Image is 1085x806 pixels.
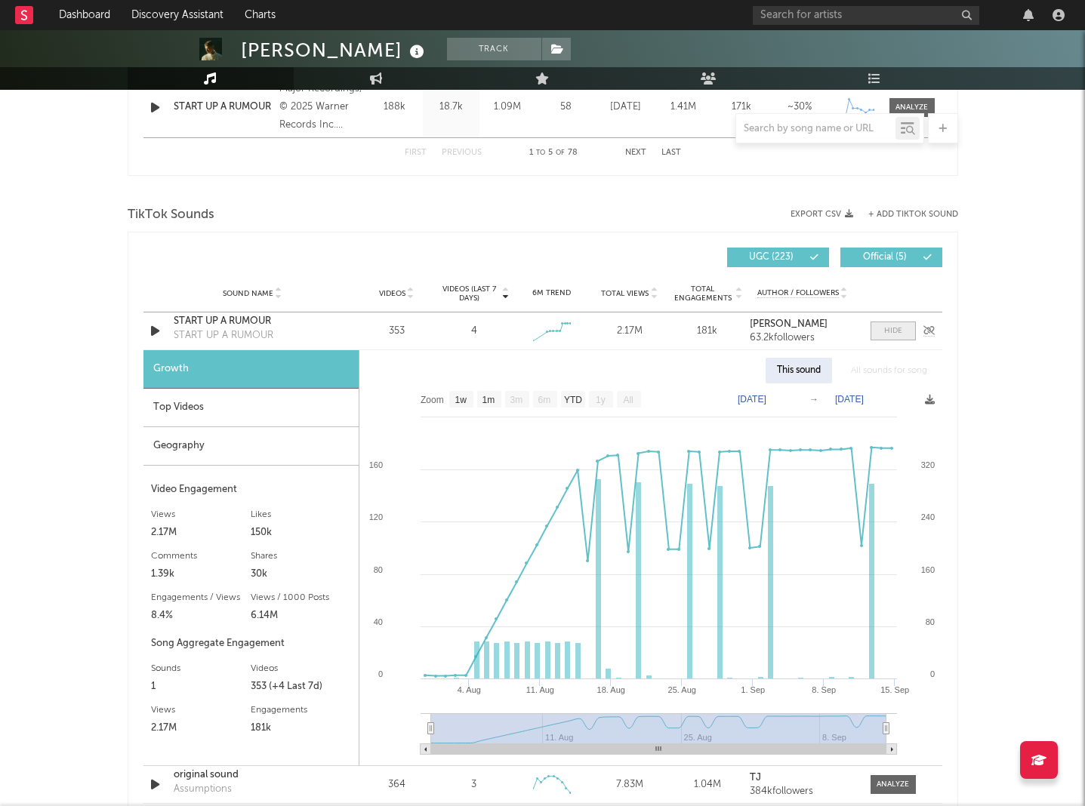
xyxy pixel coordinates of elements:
[661,149,681,157] button: Last
[151,547,251,565] div: Comments
[151,524,251,542] div: 2.17M
[538,395,550,405] text: 6m
[151,506,251,524] div: Views
[251,607,351,625] div: 6.14M
[251,589,351,607] div: Views / 1000 Posts
[920,460,934,469] text: 320
[835,394,864,405] text: [DATE]
[251,547,351,565] div: Shares
[362,777,432,792] div: 364
[471,324,477,339] div: 4
[471,777,476,792] div: 3
[853,211,958,219] button: + Add TikTok Sound
[812,685,836,694] text: 8. Sep
[625,149,646,157] button: Next
[750,333,855,343] div: 63.2k followers
[717,100,767,115] div: 171k
[151,635,351,653] div: Song Aggregate Engagement
[128,206,214,224] span: TikTok Sounds
[623,395,633,405] text: All
[174,328,273,343] div: START UP A RUMOUR
[174,768,331,783] a: original sound
[920,565,934,574] text: 160
[536,149,545,156] span: to
[151,701,251,719] div: Views
[251,660,351,678] div: Videos
[766,358,832,383] div: This sound
[920,512,934,521] text: 240
[791,210,853,219] button: Export CSV
[373,565,382,574] text: 80
[737,253,806,262] span: UGC ( 223 )
[143,389,359,427] div: Top Videos
[378,669,382,678] text: 0
[151,660,251,678] div: Sounds
[512,144,595,162] div: 1 5 78
[223,289,273,298] span: Sound Name
[482,395,495,405] text: 1m
[750,786,855,797] div: 384k followers
[563,395,581,405] text: YTD
[421,395,444,405] text: Zoom
[251,565,351,583] div: 30k
[672,777,742,792] div: 1.04M
[929,669,934,678] text: 0
[750,319,828,329] strong: [PERSON_NAME]
[151,565,251,583] div: 1.39k
[251,719,351,737] div: 181k
[151,481,351,499] div: Video Engagement
[362,324,432,339] div: 353
[143,427,359,466] div: Geography
[556,149,565,156] span: of
[540,100,593,115] div: 58
[880,685,909,694] text: 15. Sep
[370,100,419,115] div: 188k
[455,395,467,405] text: 1w
[151,589,251,607] div: Engagements / Views
[251,701,351,719] div: Engagements
[840,248,942,267] button: Official(5)
[840,358,939,383] div: All sounds for song
[373,617,382,626] text: 40
[868,211,958,219] button: + Add TikTok Sound
[174,100,273,115] div: START UP A RUMOUR
[594,324,664,339] div: 2.17M
[775,100,825,115] div: ~ 30 %
[600,100,651,115] div: [DATE]
[483,100,532,115] div: 1.09M
[442,149,482,157] button: Previous
[151,719,251,737] div: 2.17M
[143,350,359,389] div: Growth
[594,777,664,792] div: 7.83M
[279,80,362,134] div: Major Recordings, © 2025 Warner Records Inc. under exclusive license from Viewfinder Recordings L...
[251,678,351,696] div: 353 (+4 Last 7d)
[241,38,428,63] div: [PERSON_NAME]
[672,285,733,303] span: Total Engagements
[151,607,251,625] div: 8.4%
[736,123,895,135] input: Search by song name or URL
[738,394,766,405] text: [DATE]
[526,685,553,694] text: 11. Aug
[850,253,920,262] span: Official ( 5 )
[672,324,742,339] div: 181k
[379,289,405,298] span: Videos
[809,394,818,405] text: →
[405,149,427,157] button: First
[741,685,765,694] text: 1. Sep
[516,288,587,299] div: 6M Trend
[658,100,709,115] div: 1.41M
[750,773,855,783] a: TJ
[368,512,382,521] text: 120
[447,38,541,60] button: Track
[750,773,761,783] strong: TJ
[667,685,695,694] text: 25. Aug
[368,460,382,469] text: 160
[753,6,979,25] input: Search for artists
[601,289,649,298] span: Total Views
[439,285,500,303] span: Videos (last 7 days)
[427,100,476,115] div: 18.7k
[596,685,624,694] text: 18. Aug
[174,314,331,329] a: START UP A RUMOUR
